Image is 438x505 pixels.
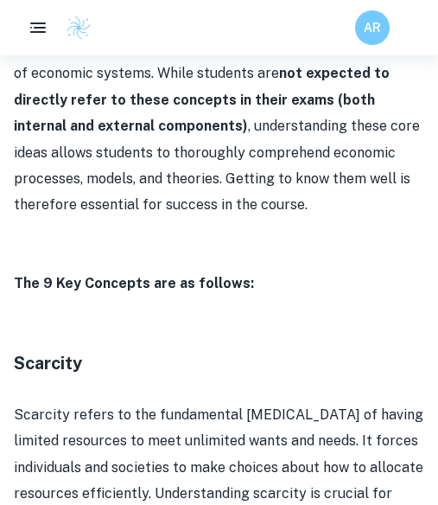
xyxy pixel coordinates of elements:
img: Clastify logo [66,15,92,41]
button: AR [355,10,390,45]
a: Clastify logo [55,15,92,41]
strong: The 9 Key Concepts are as follows: [14,275,254,291]
strong: not expected to directly refer to these concepts in their exams (both internal and external compo... [14,65,390,134]
h3: Scarcity [14,350,424,376]
p: In the IB Economics course, students explore that are crucial for comprehending the complexities ... [14,9,424,219]
h6: AR [363,18,383,37]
